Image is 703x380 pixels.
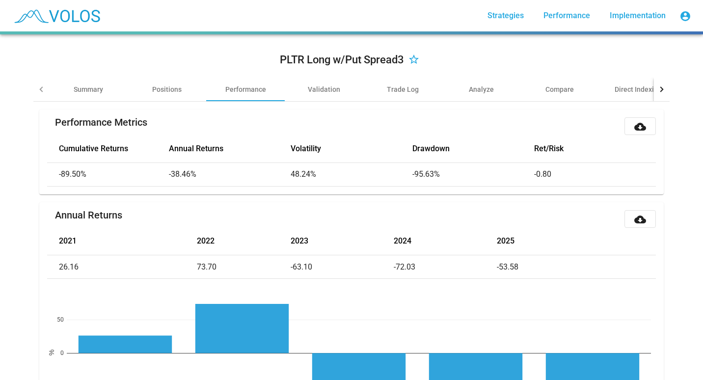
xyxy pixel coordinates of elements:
div: Performance [225,84,266,94]
mat-icon: cloud_download [634,214,646,225]
div: Direct Indexing [615,84,662,94]
span: Implementation [610,11,666,20]
th: Ret/Risk [534,135,656,163]
td: -72.03 [394,255,497,279]
td: -63.10 [291,255,394,279]
mat-card-title: Annual Returns [55,210,122,220]
mat-icon: cloud_download [634,121,646,133]
td: -53.58 [497,255,656,279]
td: 26.16 [47,255,197,279]
td: 73.70 [197,255,291,279]
a: Performance [536,7,598,25]
td: 48.24% [291,163,412,186]
div: PLTR Long w/Put Spread3 [280,52,404,68]
td: -89.50% [47,163,169,186]
mat-icon: star_border [408,54,420,66]
th: 2025 [497,228,656,255]
span: Performance [543,11,590,20]
td: -38.46% [169,163,291,186]
th: Cumulative Returns [47,135,169,163]
mat-card-title: Performance Metrics [55,117,147,127]
div: Trade Log [387,84,419,94]
th: 2021 [47,228,197,255]
div: Summary [74,84,103,94]
th: 2022 [197,228,291,255]
td: -95.63% [412,163,534,186]
div: Analyze [469,84,494,94]
a: Strategies [480,7,532,25]
img: blue_transparent.png [8,3,105,28]
span: Strategies [487,11,524,20]
td: -0.80 [534,163,656,186]
mat-icon: account_circle [679,10,691,22]
div: Positions [152,84,182,94]
th: 2023 [291,228,394,255]
th: 2024 [394,228,497,255]
th: Volatility [291,135,412,163]
div: Compare [545,84,574,94]
a: Implementation [602,7,674,25]
div: Validation [308,84,340,94]
th: Annual Returns [169,135,291,163]
th: Drawdown [412,135,534,163]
